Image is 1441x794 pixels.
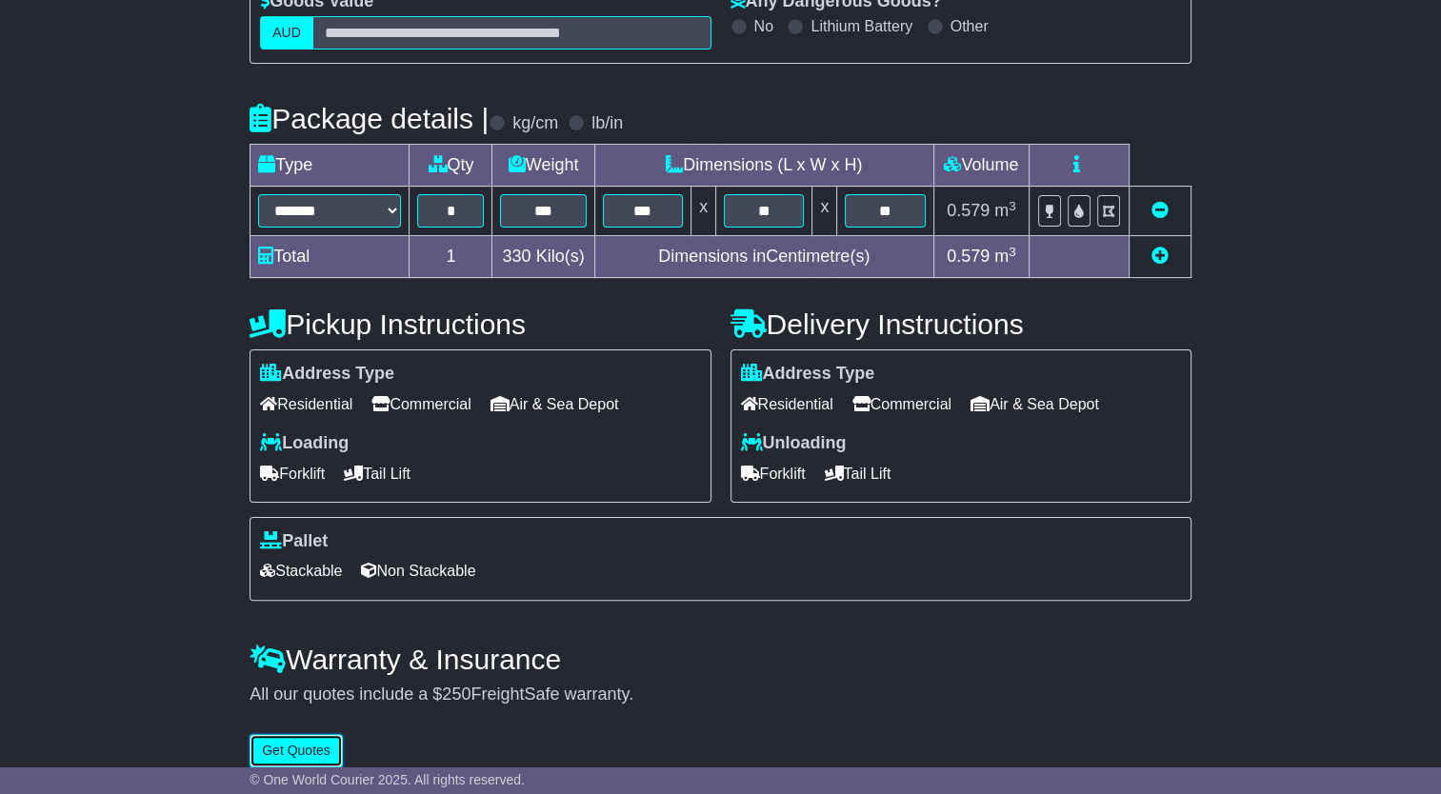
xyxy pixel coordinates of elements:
[492,145,594,187] td: Weight
[503,247,531,266] span: 330
[250,236,410,278] td: Total
[512,113,558,134] label: kg/cm
[691,187,716,236] td: x
[260,389,352,419] span: Residential
[812,187,837,236] td: x
[594,236,933,278] td: Dimensions in Centimetre(s)
[410,236,492,278] td: 1
[1151,247,1169,266] a: Add new item
[1151,201,1169,220] a: Remove this item
[994,201,1016,220] span: m
[825,459,891,488] span: Tail Lift
[260,531,328,552] label: Pallet
[260,556,342,586] span: Stackable
[260,433,349,454] label: Loading
[250,734,343,767] button: Get Quotes
[741,433,847,454] label: Unloading
[947,247,990,266] span: 0.579
[250,685,1191,705] div: All our quotes include a $ FreightSafe warranty.
[250,772,525,787] span: © One World Courier 2025. All rights reserved.
[260,364,394,385] label: Address Type
[260,459,325,488] span: Forklift
[371,389,470,419] span: Commercial
[250,103,489,134] h4: Package details |
[1009,245,1016,259] sup: 3
[741,364,875,385] label: Address Type
[250,644,1191,675] h4: Warranty & Insurance
[1009,199,1016,213] sup: 3
[731,308,1191,340] h4: Delivery Instructions
[933,145,1029,187] td: Volume
[260,16,313,50] label: AUD
[971,389,1099,419] span: Air & Sea Depot
[754,17,773,35] label: No
[591,113,623,134] label: lb/in
[947,201,990,220] span: 0.579
[852,389,951,419] span: Commercial
[250,145,410,187] td: Type
[361,556,475,586] span: Non Stackable
[490,389,619,419] span: Air & Sea Depot
[344,459,410,488] span: Tail Lift
[741,459,806,488] span: Forklift
[994,247,1016,266] span: m
[410,145,492,187] td: Qty
[492,236,594,278] td: Kilo(s)
[442,685,470,704] span: 250
[811,17,912,35] label: Lithium Battery
[741,389,833,419] span: Residential
[594,145,933,187] td: Dimensions (L x W x H)
[951,17,989,35] label: Other
[250,308,710,340] h4: Pickup Instructions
